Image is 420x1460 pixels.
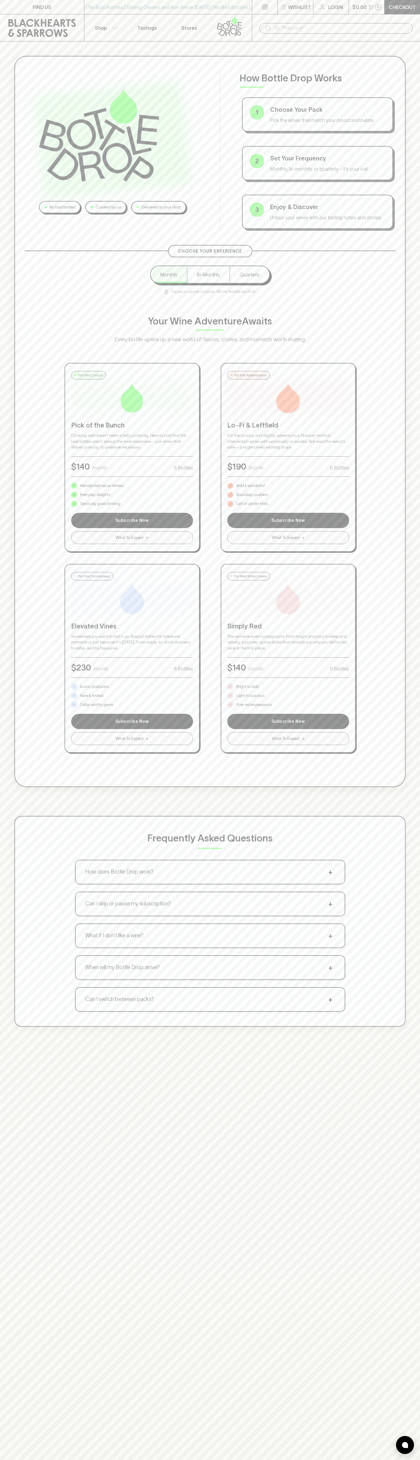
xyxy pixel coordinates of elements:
p: Unbox your wines with our tasting notes and stories [270,214,385,221]
p: Left of center finds [236,501,268,507]
input: Try "Pinot noir" [274,23,408,33]
p: Every bottle opens up a new world of flavors, stories, and moments worth sharing. [90,336,330,344]
p: Tastings [137,24,157,32]
p: Iconic producers [80,684,109,690]
p: /month [92,464,107,471]
p: Curated by us [95,204,121,210]
button: What To Expect+ [71,531,193,544]
p: Monthly, bi-monthly, or quarterly - it's your call [270,165,385,172]
p: $ 190 [227,460,246,473]
p: For the curious and slightly adventurous. Natural, minimal intervention wines with personality in... [227,433,349,450]
p: No bad bottles [49,204,75,210]
p: Choose Your Experience [178,248,242,254]
span: + [326,995,335,1004]
img: bubble-icon [402,1442,408,1448]
button: Subscribe Now [227,714,349,729]
span: + [146,735,149,742]
p: How Bottle Drop Works [240,71,396,85]
img: Elevated Vines [117,584,147,614]
p: /month [93,665,108,672]
p: Shop [95,24,107,32]
button: What To Expect+ [227,732,349,745]
div: 2 [250,154,264,168]
p: 6 Bottles [174,665,193,672]
p: $0.00 [352,4,367,11]
p: What if I don't like a wine? [85,932,144,940]
button: What To Expect+ [227,531,349,544]
img: Pick of the Bunch [117,383,147,413]
p: Set Your Frequency [270,154,385,163]
p: Delivered to your door [141,204,181,210]
p: /month [249,464,264,471]
p: Choose Your Pack [270,105,385,114]
p: Cellar worthy gems [80,702,113,708]
p: 0 [377,5,379,9]
img: Bottle Drop [39,89,159,181]
button: What To Expect+ [71,732,193,745]
p: Lo-Fi & Leftfield [227,420,349,430]
p: Checkout [389,4,416,11]
p: Light to luscious [236,693,264,699]
button: When will my Bottle Drop arrive?+ [76,956,345,979]
p: Pick of the Bunch [71,420,193,430]
span: + [146,534,149,541]
p: Sometimes you want to dial it up. Special bottles for milestone moments or just because it's [DAT... [71,634,193,651]
p: Can I switch between packs? [85,995,154,1003]
p: Handpicked value heroes [80,483,123,489]
span: + [326,899,335,908]
p: Wild & wonderful [236,483,265,489]
button: Can I switch between packs?+ [76,988,345,1011]
p: $ 140 [71,460,90,473]
p: Stores [181,24,197,32]
p: Drinking well doesn't need a hefty price tag. Here's proof that the best bottles aren't always th... [71,433,193,450]
p: /month [248,665,263,672]
a: Stores [168,14,210,41]
span: What To Expect [116,735,144,742]
p: When will my Bottle Drop arrive? [85,963,160,972]
button: What if I don't like a wine?+ [76,924,345,947]
button: Bi-Monthly [187,266,230,283]
p: Everyday delights [80,492,110,498]
button: Monthly [151,266,187,283]
span: + [326,931,335,940]
span: What To Expect [272,735,300,742]
p: For the Adventurous [234,373,267,378]
a: Tastings [126,14,168,41]
span: + [326,868,335,877]
div: 3 [250,202,264,217]
p: Pause or cancel anytime. We're flexible like that. [164,288,256,295]
p: Pick the wines that match your mood and palate [270,117,385,124]
p: For the Connoisseur [78,573,110,579]
button: How does Bottle Drop work?+ [76,860,345,884]
p: $ 230 [71,661,91,674]
p: 6 Bottles [330,665,349,672]
p: Login [328,4,343,11]
button: Subscribe Now [71,714,193,729]
button: Subscribe Now [71,513,193,528]
p: Rare & limited [80,693,103,699]
button: Can I skip or pause my subscription?+ [76,892,345,916]
p: 6 Bottles [330,464,349,471]
div: 1 [250,105,264,120]
p: Simply Red [227,621,349,631]
button: Subscribe Now [227,513,349,528]
p: Can I skip or pause my subscription? [85,900,171,908]
p: Elevated Vines [71,621,193,631]
span: What To Expect [116,534,144,541]
p: For the Curious [78,373,103,378]
p: Boundary pushers [236,492,268,498]
span: What To Expect [272,534,300,541]
p: Seriously good drinking [80,501,120,507]
span: + [302,534,305,541]
img: Simply Red [273,584,303,614]
p: Bright to bold [236,684,259,690]
span: + [302,735,305,742]
p: FIND US [33,4,51,11]
span: + [326,963,335,972]
p: Your Wine Adventure [148,314,272,328]
p: For Red Wine Lovers [234,573,267,579]
p: The red wine lover's playground. From bright and juicy to deep and velvety, a journey across styl... [227,634,349,651]
span: Awaits [242,316,272,326]
p: $ 140 [227,661,246,674]
p: How does Bottle Drop work? [85,868,153,876]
